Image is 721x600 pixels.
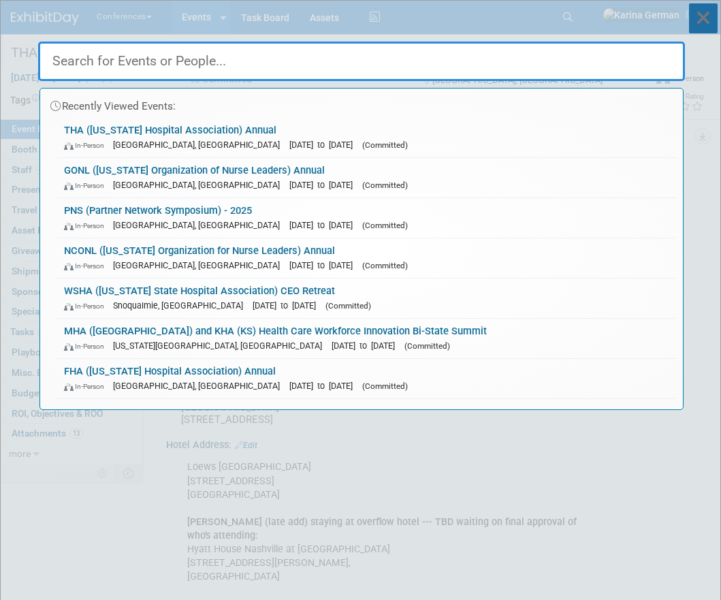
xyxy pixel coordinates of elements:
[289,260,359,270] span: [DATE] to [DATE]
[64,221,110,230] span: In-Person
[57,198,676,238] a: PNS (Partner Network Symposium) - 2025 In-Person [GEOGRAPHIC_DATA], [GEOGRAPHIC_DATA] [DATE] to [...
[332,341,402,351] span: [DATE] to [DATE]
[113,341,329,351] span: [US_STATE][GEOGRAPHIC_DATA], [GEOGRAPHIC_DATA]
[362,381,408,391] span: (Committed)
[57,279,676,318] a: WSHA ([US_STATE] State Hospital Association) CEO Retreat In-Person Snoqualmie, [GEOGRAPHIC_DATA] ...
[57,238,676,278] a: NCONL ([US_STATE] Organization for Nurse Leaders) Annual In-Person [GEOGRAPHIC_DATA], [GEOGRAPHIC...
[289,140,359,150] span: [DATE] to [DATE]
[64,342,110,351] span: In-Person
[57,359,676,398] a: FHA ([US_STATE] Hospital Association) Annual In-Person [GEOGRAPHIC_DATA], [GEOGRAPHIC_DATA] [DATE...
[289,220,359,230] span: [DATE] to [DATE]
[64,302,110,311] span: In-Person
[113,300,250,311] span: Snoqualmie, [GEOGRAPHIC_DATA]
[57,319,676,358] a: MHA ([GEOGRAPHIC_DATA]) and KHA (KS) Health Care Workforce Innovation Bi-State Summit In-Person [...
[113,381,287,391] span: [GEOGRAPHIC_DATA], [GEOGRAPHIC_DATA]
[64,382,110,391] span: In-Person
[362,180,408,190] span: (Committed)
[253,300,323,311] span: [DATE] to [DATE]
[289,381,359,391] span: [DATE] to [DATE]
[362,261,408,270] span: (Committed)
[362,221,408,230] span: (Committed)
[113,180,287,190] span: [GEOGRAPHIC_DATA], [GEOGRAPHIC_DATA]
[38,42,685,81] input: Search for Events or People...
[325,301,371,311] span: (Committed)
[113,260,287,270] span: [GEOGRAPHIC_DATA], [GEOGRAPHIC_DATA]
[57,158,676,198] a: GONL ([US_STATE] Organization of Nurse Leaders) Annual In-Person [GEOGRAPHIC_DATA], [GEOGRAPHIC_D...
[64,141,110,150] span: In-Person
[47,89,676,118] div: Recently Viewed Events:
[113,140,287,150] span: [GEOGRAPHIC_DATA], [GEOGRAPHIC_DATA]
[57,118,676,157] a: THA ([US_STATE] Hospital Association) Annual In-Person [GEOGRAPHIC_DATA], [GEOGRAPHIC_DATA] [DATE...
[64,262,110,270] span: In-Person
[64,181,110,190] span: In-Person
[113,220,287,230] span: [GEOGRAPHIC_DATA], [GEOGRAPHIC_DATA]
[289,180,359,190] span: [DATE] to [DATE]
[362,140,408,150] span: (Committed)
[404,341,450,351] span: (Committed)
